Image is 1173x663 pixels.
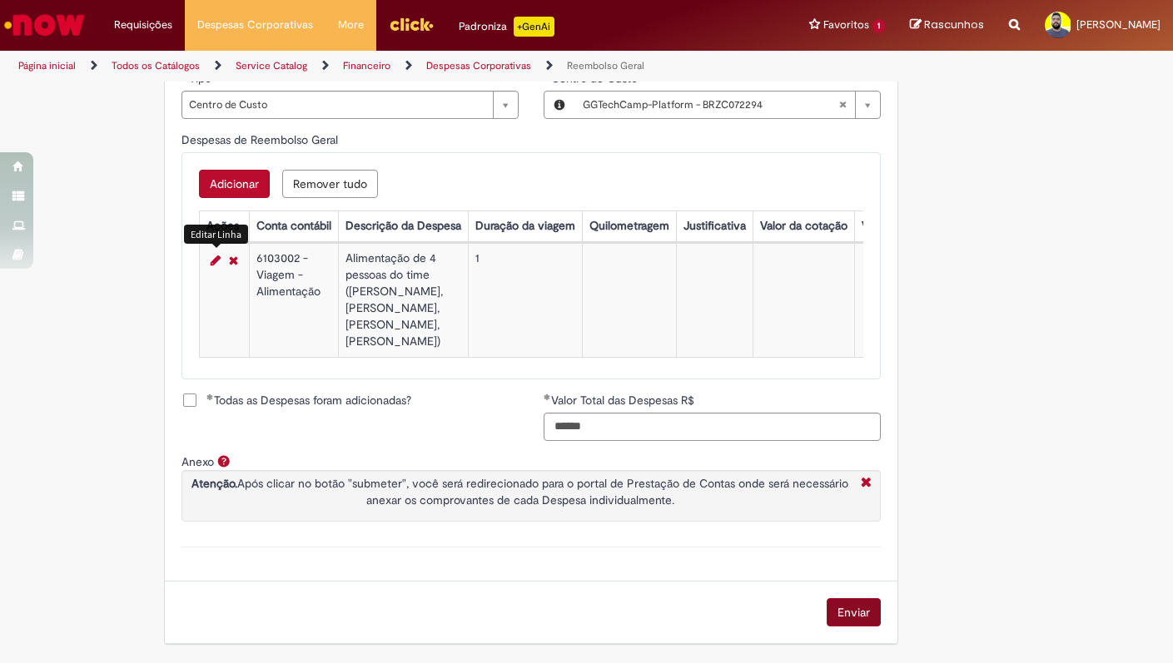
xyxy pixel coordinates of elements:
[857,475,876,492] i: Fechar More information Por anexo
[459,17,554,37] div: Padroniza
[677,210,753,241] th: Justificativa
[206,392,411,408] span: Todas as Despesas foram adicionadas?
[18,59,76,72] a: Página inicial
[343,59,390,72] a: Financeiro
[12,51,769,82] ul: Trilhas de página
[910,17,984,33] a: Rascunhos
[583,210,677,241] th: Quilometragem
[514,17,554,37] p: +GenAi
[924,17,984,32] span: Rascunhos
[338,17,364,33] span: More
[830,92,855,118] abbr: Limpar campo Centro de Custo
[225,250,242,270] a: Remover linha 1
[389,12,434,37] img: click_logo_yellow_360x200.png
[200,210,250,241] th: Ações
[206,393,214,400] span: Obrigatório Preenchido
[199,170,270,198] button: Add a row for Despesas de Reembolso Geral
[544,393,551,400] span: Obrigatório Preenchido
[583,92,838,118] span: GGTechCamp-Platform - BRZC072294
[753,210,855,241] th: Valor da cotação
[544,92,574,118] button: Centro de Custo, Visualizar este registro GGTechCamp-Platform - BRZC072294
[189,71,215,86] span: Tipo
[191,476,237,491] strong: Atenção.
[236,59,307,72] a: Service Catalog
[469,210,583,241] th: Duração da viagem
[282,170,378,198] button: Remove all rows for Despesas de Reembolso Geral
[197,17,313,33] span: Despesas Corporativas
[181,454,214,469] label: Anexo
[551,393,698,408] span: Valor Total das Despesas R$
[1076,17,1161,32] span: [PERSON_NAME]
[214,454,234,468] span: Ajuda para Anexo
[567,59,644,72] a: Reembolso Geral
[469,243,583,357] td: 1
[823,17,869,33] span: Favoritos
[114,17,172,33] span: Requisições
[574,92,880,118] a: GGTechCamp-Platform - BRZC072294Limpar campo Centro de Custo
[339,210,469,241] th: Descrição da Despesa
[184,225,248,244] div: Editar Linha
[339,243,469,357] td: Alimentação de 4 pessoas do time ([PERSON_NAME], [PERSON_NAME], [PERSON_NAME], [PERSON_NAME])
[544,413,881,441] input: Valor Total das Despesas R$
[112,59,200,72] a: Todos os Catálogos
[827,598,881,626] button: Enviar
[206,250,225,270] a: Editar Linha 1
[855,210,943,241] th: Valor por Litro
[250,243,339,357] td: 6103002 - Viagem - Alimentação
[250,210,339,241] th: Conta contábil
[181,132,341,147] span: Despesas de Reembolso Geral
[551,71,641,86] span: Centro de Custo
[2,8,87,42] img: ServiceNow
[872,19,885,33] span: 1
[186,475,852,508] p: Após clicar no botão "submeter", você será redirecionado para o portal de Prestação de Contas ond...
[189,92,485,118] span: Centro de Custo
[426,59,531,72] a: Despesas Corporativas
